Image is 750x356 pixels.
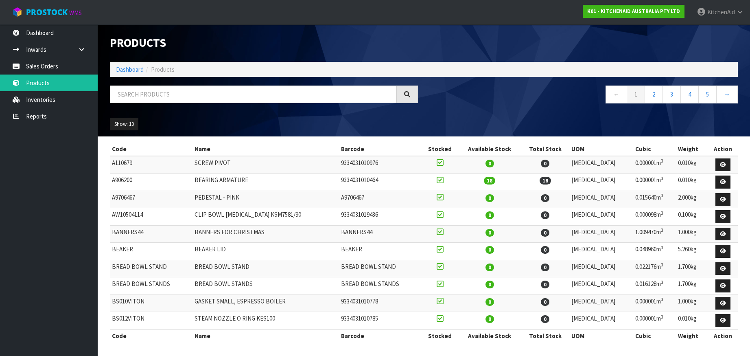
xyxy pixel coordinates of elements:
[339,277,422,295] td: BREAD BOWL STANDS
[569,329,633,342] th: UOM
[676,243,708,260] td: 5.260kg
[541,281,549,288] span: 0
[485,264,494,271] span: 0
[569,143,633,156] th: UOM
[676,174,708,191] td: 0.010kg
[422,143,458,156] th: Stocked
[110,294,192,312] td: BS010VITON
[116,66,144,73] a: Dashboard
[708,143,738,156] th: Action
[192,277,339,295] td: BREAD BOWL STANDS
[633,294,676,312] td: 0.000001m
[521,143,569,156] th: Total Stock
[541,264,549,271] span: 0
[192,260,339,277] td: BREAD BOWL STAND
[569,294,633,312] td: [MEDICAL_DATA]
[633,156,676,174] td: 0.000001m
[192,329,339,342] th: Name
[151,66,175,73] span: Products
[633,260,676,277] td: 0.022176m
[663,86,681,103] a: 3
[339,312,422,330] td: 9334031010785
[12,7,22,17] img: cube-alt.png
[541,246,549,254] span: 0
[110,37,418,50] h1: Products
[485,246,494,254] span: 0
[606,86,627,103] a: ←
[339,243,422,260] td: BEAKER
[110,174,192,191] td: A906200
[569,191,633,208] td: [MEDICAL_DATA]
[569,208,633,226] td: [MEDICAL_DATA]
[339,329,422,342] th: Barcode
[339,208,422,226] td: 9334031019436
[633,329,676,342] th: Cubic
[680,86,699,103] a: 4
[339,191,422,208] td: A9706467
[708,329,738,342] th: Action
[485,160,494,167] span: 0
[69,9,82,17] small: WMS
[192,208,339,226] td: CLIP BOWL [MEDICAL_DATA] KSM7581/90
[192,243,339,260] td: BEAKER LID
[627,86,645,103] a: 1
[633,312,676,330] td: 0.000001m
[716,86,738,103] a: →
[661,297,663,302] sup: 3
[676,260,708,277] td: 1.700kg
[633,225,676,243] td: 1.009470m
[110,191,192,208] td: A9706467
[192,156,339,174] td: SCREW PIVOT
[110,143,192,156] th: Code
[676,277,708,295] td: 1.700kg
[484,177,495,185] span: 18
[541,160,549,167] span: 0
[521,329,569,342] th: Total Stock
[430,86,738,105] nav: Page navigation
[110,156,192,174] td: A110679
[676,208,708,226] td: 0.100kg
[541,229,549,237] span: 0
[110,243,192,260] td: BEAKER
[458,143,521,156] th: Available Stock
[661,279,663,285] sup: 3
[110,260,192,277] td: BREAD BOWL STAND
[661,193,663,198] sup: 3
[569,156,633,174] td: [MEDICAL_DATA]
[192,294,339,312] td: GASKET SMALL, ESPRESSO BOILER
[633,277,676,295] td: 0.016128m
[633,243,676,260] td: 0.048960m
[541,298,549,306] span: 0
[661,210,663,216] sup: 3
[676,329,708,342] th: Weight
[192,143,339,156] th: Name
[339,294,422,312] td: 9334031010778
[485,194,494,202] span: 0
[569,260,633,277] td: [MEDICAL_DATA]
[569,312,633,330] td: [MEDICAL_DATA]
[676,294,708,312] td: 1.000kg
[661,245,663,251] sup: 3
[676,143,708,156] th: Weight
[633,143,676,156] th: Cubic
[192,191,339,208] td: PEDESTAL - PINK
[676,312,708,330] td: 0.010kg
[541,315,549,323] span: 0
[339,156,422,174] td: 9334031010976
[192,312,339,330] td: STEAM NOZZLE O RING KES100
[661,158,663,164] sup: 3
[661,176,663,181] sup: 3
[339,143,422,156] th: Barcode
[110,329,192,342] th: Code
[633,191,676,208] td: 0.015640m
[339,260,422,277] td: BREAD BOWL STAND
[645,86,663,103] a: 2
[540,177,551,185] span: 18
[707,8,735,16] span: KitchenAid
[339,174,422,191] td: 9334031010464
[676,156,708,174] td: 0.010kg
[192,174,339,191] td: BEARING ARMATURE
[110,208,192,226] td: AW10504114
[698,86,717,103] a: 5
[676,191,708,208] td: 2.000kg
